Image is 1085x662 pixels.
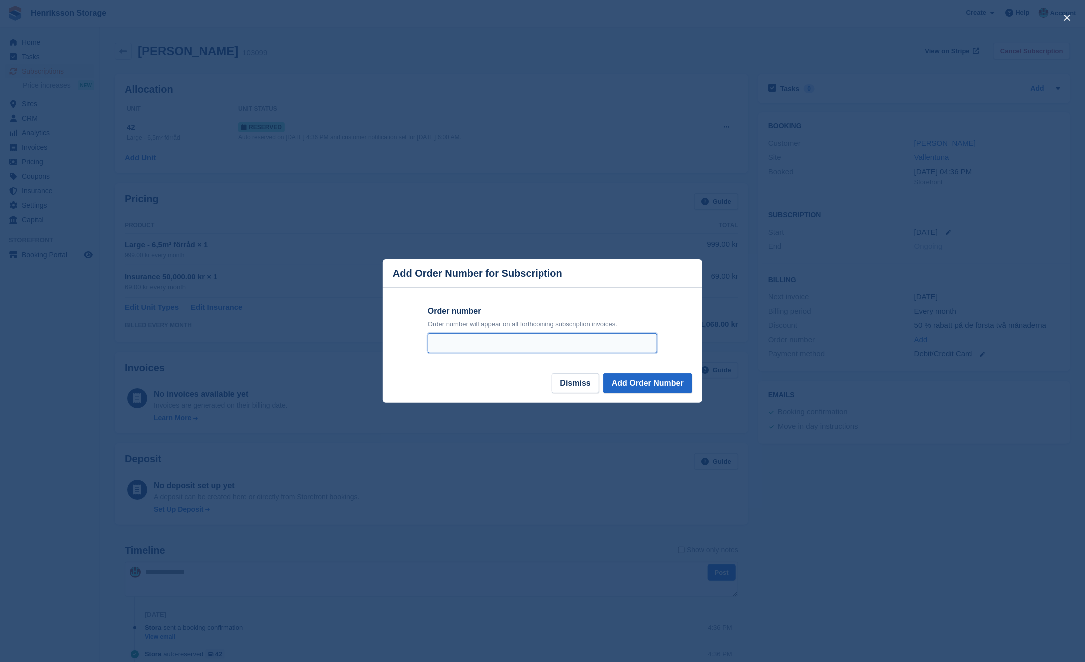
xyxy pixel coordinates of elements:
[1059,10,1075,26] button: close
[428,319,657,329] p: Order number will appear on all forthcoming subscription invoices.
[552,373,599,393] button: Dismiss
[603,373,692,393] button: Add Order Number
[428,305,657,317] label: Order number
[393,268,562,279] p: Add Order Number for Subscription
